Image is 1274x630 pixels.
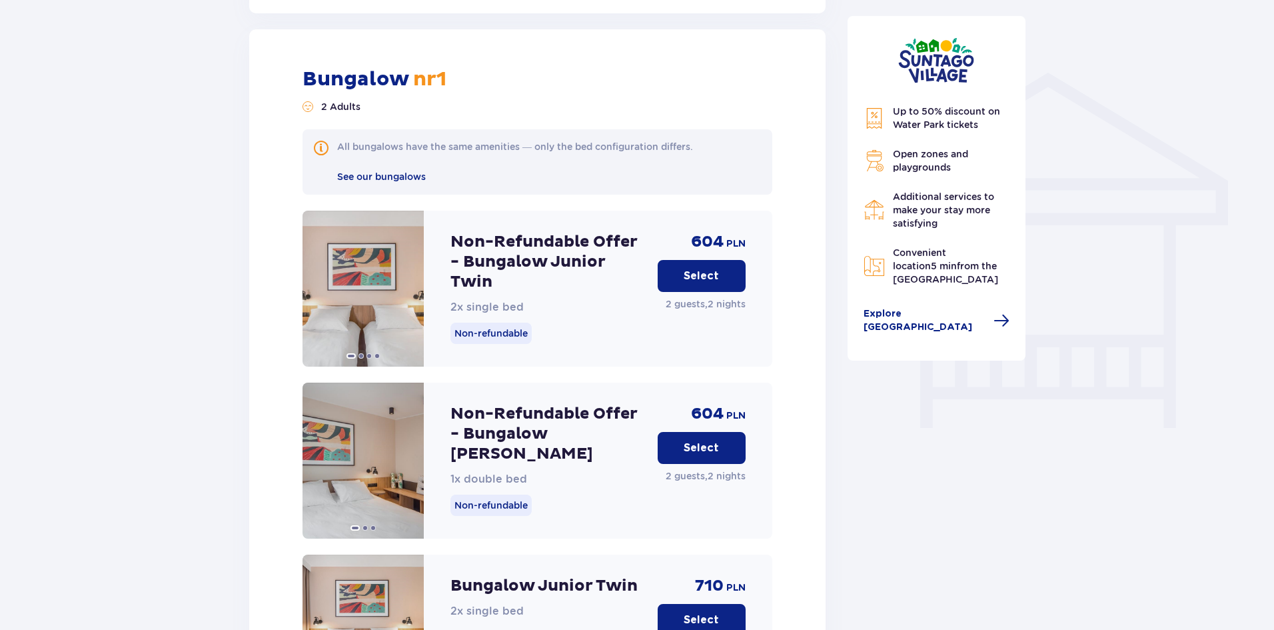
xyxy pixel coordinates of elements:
p: 2 guests , 2 nights [666,297,746,311]
p: Select [684,441,719,455]
p: Non-refundable [450,323,532,344]
span: Explore [GEOGRAPHIC_DATA] [864,307,986,334]
span: Convenient location from the [GEOGRAPHIC_DATA] [893,247,998,285]
span: PLN [726,581,746,595]
img: Map Icon [864,255,885,277]
img: Non-Refundable Offer - Bungalow Junior Twin [303,211,424,367]
span: 710 [695,576,724,596]
img: Suntago Village [898,37,974,83]
p: Select [684,269,719,283]
a: See our bungalows [337,169,426,184]
span: 5 min [931,261,957,271]
div: All bungalows have the same amenities — only the bed configuration differs. [337,140,693,153]
p: Non-Refundable Offer - Bungalow Junior Twin [450,232,647,292]
button: Select [658,260,746,292]
span: Open zones and playgrounds [893,149,968,173]
span: 2x single bed [450,605,524,617]
span: Additional services to make your stay more satisfying [893,191,994,229]
p: Select [684,613,719,627]
span: PLN [726,237,746,251]
img: Number of guests [303,101,313,112]
img: Non-Refundable Offer - Bungalow Junior King [303,383,424,539]
span: PLN [726,409,746,423]
p: 2 Adults [321,100,360,113]
p: 2 guests , 2 nights [666,469,746,483]
img: Grill Icon [864,150,885,171]
span: nr 1 [408,67,446,91]
p: Non-refundable [450,495,532,516]
span: 2x single bed [450,301,524,313]
a: Explore [GEOGRAPHIC_DATA] [864,307,1010,334]
img: Restaurant Icon [864,199,885,221]
p: Non-Refundable Offer - Bungalow [PERSON_NAME] [450,404,647,464]
span: 604 [691,404,724,424]
p: Bungalow [303,67,446,92]
button: Select [658,432,746,464]
span: See our bungalows [337,171,426,182]
span: 604 [691,232,724,252]
span: Up to 50% discount on Water Park tickets [893,106,1000,130]
img: Discount Icon [864,107,885,129]
p: Bungalow Junior Twin [450,576,638,596]
span: 1x double bed [450,473,527,485]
